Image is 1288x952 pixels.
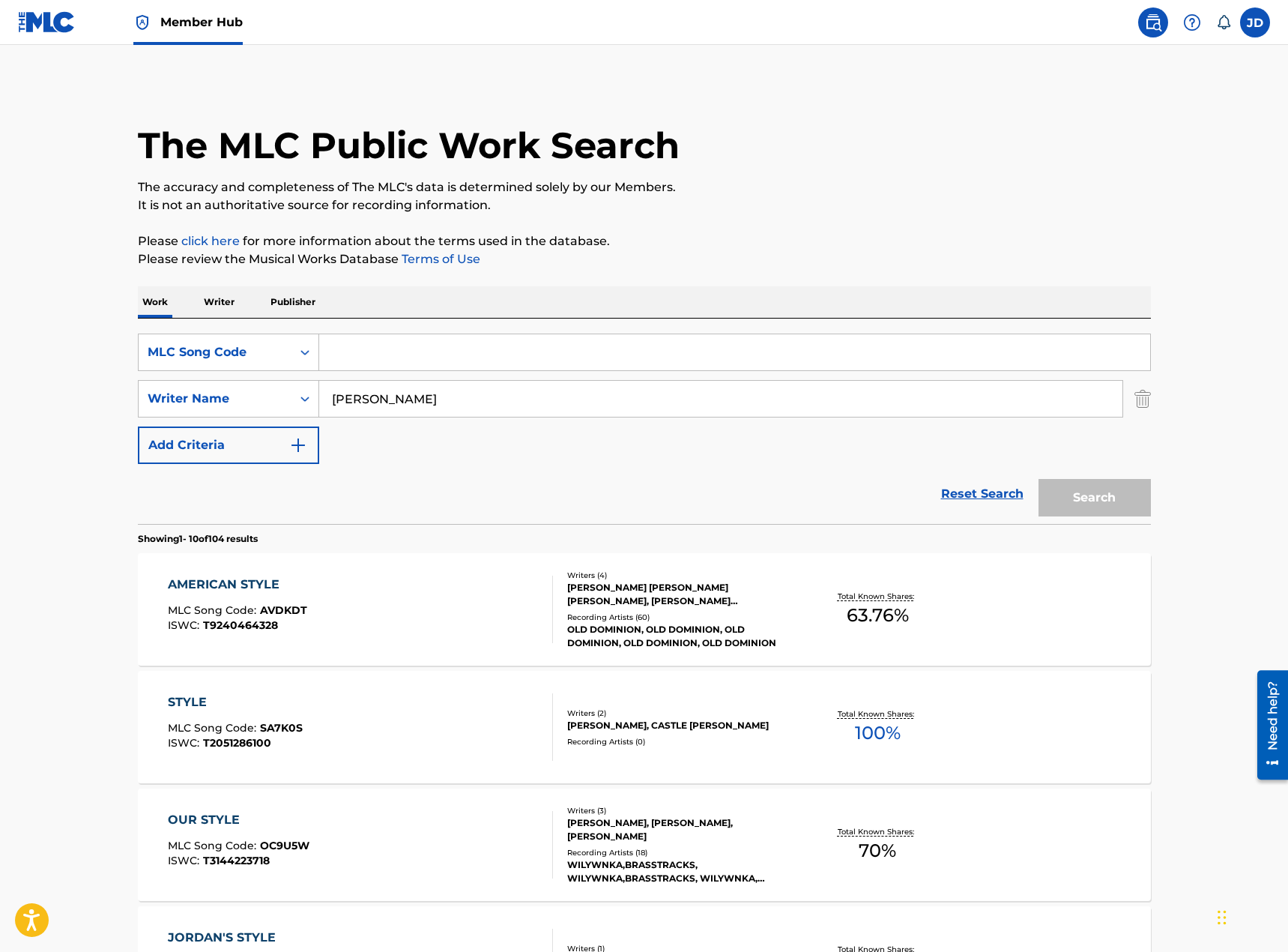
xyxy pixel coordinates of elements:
span: MLC Song Code : [168,721,260,735]
a: OUR STYLEMLC Song Code:OC9U5WISWC:T3144223718Writers (3)[PERSON_NAME], [PERSON_NAME], [PERSON_NAM... [138,789,1151,901]
span: OC9U5W [260,839,309,852]
img: Top Rightsholder [133,13,151,31]
div: AMERICAN STYLE [168,576,307,594]
img: MLC Logo [18,11,76,33]
div: Recording Artists ( 18 ) [567,847,793,858]
button: Add Criteria [138,427,319,464]
img: 9d2ae6d4665cec9f34b9.svg [289,436,307,454]
span: Member Hub [160,13,243,31]
div: [PERSON_NAME], [PERSON_NAME], [PERSON_NAME] [567,816,793,843]
p: Work [138,286,172,318]
div: Writers ( 2 ) [567,708,793,719]
span: T2051286100 [203,736,271,750]
div: STYLE [168,693,303,711]
div: Recording Artists ( 60 ) [567,612,793,623]
span: SA7K0S [260,721,303,735]
form: Search Form [138,334,1151,524]
span: ISWC : [168,736,203,750]
div: [PERSON_NAME], CASTLE [PERSON_NAME] [567,719,793,732]
a: Terms of Use [399,252,480,266]
p: Publisher [266,286,320,318]
a: AMERICAN STYLEMLC Song Code:AVDKDTISWC:T9240464328Writers (4)[PERSON_NAME] [PERSON_NAME] [PERSON_... [138,553,1151,666]
span: MLC Song Code : [168,603,260,617]
div: Writers ( 4 ) [567,570,793,581]
p: The accuracy and completeness of The MLC's data is determined solely by our Members. [138,178,1151,196]
span: 63.76 % [847,602,909,629]
span: 100 % [855,720,901,747]
p: It is not an authoritative source for recording information. [138,196,1151,214]
div: OUR STYLE [168,811,309,829]
iframe: Chat Widget [1213,880,1288,952]
div: Notifications [1216,15,1231,30]
span: 70 % [859,837,896,864]
img: help [1183,13,1201,31]
p: Total Known Shares: [838,591,918,602]
p: Writer [199,286,239,318]
span: T9240464328 [203,618,278,632]
div: Recording Artists ( 0 ) [567,736,793,747]
div: User Menu [1240,7,1270,37]
a: Public Search [1138,7,1168,37]
div: MLC Song Code [148,343,282,361]
a: Reset Search [934,477,1031,510]
a: click here [181,234,240,248]
div: Writers ( 3 ) [567,805,793,816]
p: Please for more information about the terms used in the database. [138,232,1151,250]
p: Total Known Shares: [838,826,918,837]
h1: The MLC Public Work Search [138,123,680,168]
a: STYLEMLC Song Code:SA7K0SISWC:T2051286100Writers (2)[PERSON_NAME], CASTLE [PERSON_NAME]Recording ... [138,671,1151,783]
p: Please review the Musical Works Database [138,250,1151,268]
div: Drag [1218,895,1227,940]
img: Delete Criterion [1134,380,1151,418]
div: WILYWNKA,BRASSTRACKS, WILYWNKA,BRASSTRACKS, WILYWNKA, BRASSTRACKS, WILYWNKA, BRASSTRACKS, WILYWNK... [567,858,793,885]
p: Showing 1 - 10 of 104 results [138,532,258,546]
span: MLC Song Code : [168,839,260,852]
span: ISWC : [168,854,203,867]
span: AVDKDT [260,603,307,617]
div: Help [1177,7,1207,37]
iframe: Resource Center [1246,665,1288,786]
div: OLD DOMINION, OLD DOMINION, OLD DOMINION, OLD DOMINION, OLD DOMINION [567,623,793,650]
span: T3144223718 [203,854,270,867]
span: ISWC : [168,618,203,632]
div: Writer Name [148,390,282,408]
img: search [1144,13,1162,31]
p: Total Known Shares: [838,708,918,720]
div: [PERSON_NAME] [PERSON_NAME] [PERSON_NAME], [PERSON_NAME] [PERSON_NAME] [PERSON_NAME] [567,581,793,608]
div: JORDAN'S STYLE [168,929,306,947]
